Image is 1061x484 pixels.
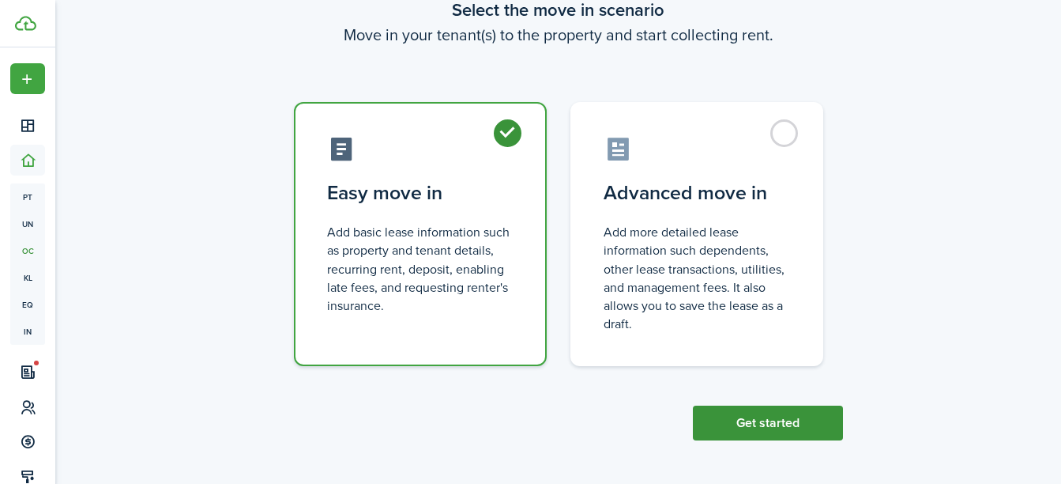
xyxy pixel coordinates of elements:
control-radio-card-title: Advanced move in [604,179,790,207]
a: eq [10,291,45,318]
a: pt [10,183,45,210]
control-radio-card-description: Add basic lease information such as property and tenant details, recurring rent, deposit, enablin... [327,223,514,315]
control-radio-card-title: Easy move in [327,179,514,207]
a: in [10,318,45,345]
a: oc [10,237,45,264]
img: TenantCloud [15,16,36,31]
button: Get started [693,406,843,441]
a: un [10,210,45,237]
control-radio-card-description: Add more detailed lease information such dependents, other lease transactions, utilities, and man... [604,223,790,333]
a: kl [10,264,45,291]
button: Open menu [10,63,45,94]
wizard-step-header-description: Move in your tenant(s) to the property and start collecting rent. [274,23,843,47]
